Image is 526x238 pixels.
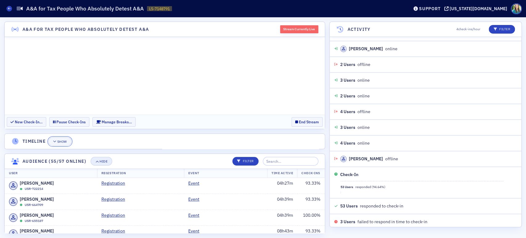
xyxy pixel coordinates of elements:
span: 53 Users [340,185,353,190]
div: online [340,46,398,52]
span: online [357,140,370,146]
button: Pause Check-Ins [49,117,89,127]
p: Filter [493,27,510,32]
div: Online [20,188,22,191]
span: 2 Users [340,93,355,99]
p: Filter [237,159,254,164]
button: Show [48,137,71,146]
button: Filter [489,25,515,34]
a: Event [188,228,204,234]
span: [PERSON_NAME] [20,212,54,219]
div: Show [57,140,67,143]
input: Search… [263,157,318,166]
td: 04h27m [267,178,297,194]
span: 3 Users [340,219,355,225]
a: Event [188,180,204,187]
button: Manage Breaks… [92,117,136,127]
span: LS-7148791 [149,6,170,11]
td: 100.00 % [297,210,325,226]
span: 3 Users [340,77,355,84]
th: Check-Ins [297,169,324,178]
button: [US_STATE][DOMAIN_NAME] [444,6,509,11]
span: 2 Users [340,61,355,68]
h4: A&A for Tax People Who Absolutely Detest A&A [22,26,149,33]
button: Filter [232,157,259,166]
span: responded to check-in [360,203,403,209]
button: Hide [91,157,112,166]
div: [US_STATE][DOMAIN_NAME] [450,6,507,11]
span: offline [357,109,370,115]
span: online [357,124,370,131]
span: [PERSON_NAME] [20,180,54,187]
th: Event [184,169,267,178]
span: USR-722214 [25,187,43,191]
td: 04h39m [267,194,297,210]
h4: Timeline [22,138,46,145]
div: [PERSON_NAME] [349,46,383,52]
button: New Check-In… [7,117,46,127]
th: Time Active [267,169,297,178]
div: [PERSON_NAME] [349,156,383,162]
div: Support [419,6,440,11]
span: [PERSON_NAME] [20,196,54,203]
span: USR-655187 [25,219,43,224]
span: 3 Users [340,124,355,131]
a: Registration [101,180,130,187]
span: responded ( 94.64 %) [355,185,385,190]
span: offline [357,61,370,68]
span: 53 Users [340,203,358,209]
a: Registration [101,212,130,219]
h4: Activity [347,26,370,33]
th: User [5,169,97,178]
div: Check-In [340,171,358,178]
td: 93.33 % [297,194,325,210]
h4: Audience (55/57 online) [22,158,86,165]
span: USR-664709 [25,203,43,207]
a: Registration [101,196,130,203]
a: Event [188,196,204,203]
span: Profile [511,3,522,14]
span: 4 Users [340,109,355,115]
a: Event [188,212,204,219]
span: 4 Users [340,140,355,146]
span: online [357,93,370,99]
div: Hide [100,160,108,163]
span: online [357,77,370,84]
a: Registration [101,228,130,234]
button: End Stream [292,117,323,127]
div: offline [340,156,398,162]
h1: A&A for Tax People Who Absolutely Detest A&A [26,5,144,12]
div: Stream Currently Live [280,25,318,33]
th: Registration [97,169,184,178]
span: 4 check-ins/hour [456,27,480,32]
td: 04h39m [267,210,297,226]
div: Online [20,203,22,206]
span: failed to respond in time to check-in [357,219,427,225]
span: [PERSON_NAME] [20,228,54,234]
div: Online [20,220,22,222]
td: 93.33 % [297,178,325,194]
